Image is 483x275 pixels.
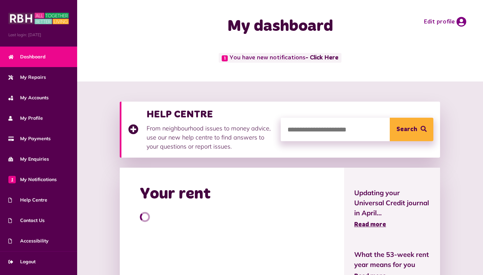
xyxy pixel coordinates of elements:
span: Read more [354,222,386,228]
a: Updating your Universal Credit journal in April... Read more [354,188,430,229]
span: Updating your Universal Credit journal in April... [354,188,430,218]
h3: HELP CENTRE [147,108,274,120]
span: Help Centre [8,197,47,204]
span: My Payments [8,135,51,142]
h2: Your rent [140,184,211,204]
span: Contact Us [8,217,45,224]
a: Edit profile [424,17,466,27]
span: Dashboard [8,53,46,60]
span: Last login: [DATE] [8,32,69,38]
h1: My dashboard [185,17,375,36]
span: What the 53-week rent year means for you [354,250,430,270]
span: You have new notifications [219,53,341,63]
span: Search [396,118,417,141]
img: MyRBH [8,12,69,25]
span: 1 [222,55,228,61]
span: My Enquiries [8,156,49,163]
span: 1 [8,176,16,183]
span: My Profile [8,115,43,122]
span: My Repairs [8,74,46,81]
button: Search [390,118,433,141]
a: - Click Here [306,55,338,61]
p: From neighbourhood issues to money advice, use our new help centre to find answers to your questi... [147,124,274,151]
span: Logout [8,258,36,265]
span: My Notifications [8,176,57,183]
span: My Accounts [8,94,49,101]
span: Accessibility [8,237,49,244]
